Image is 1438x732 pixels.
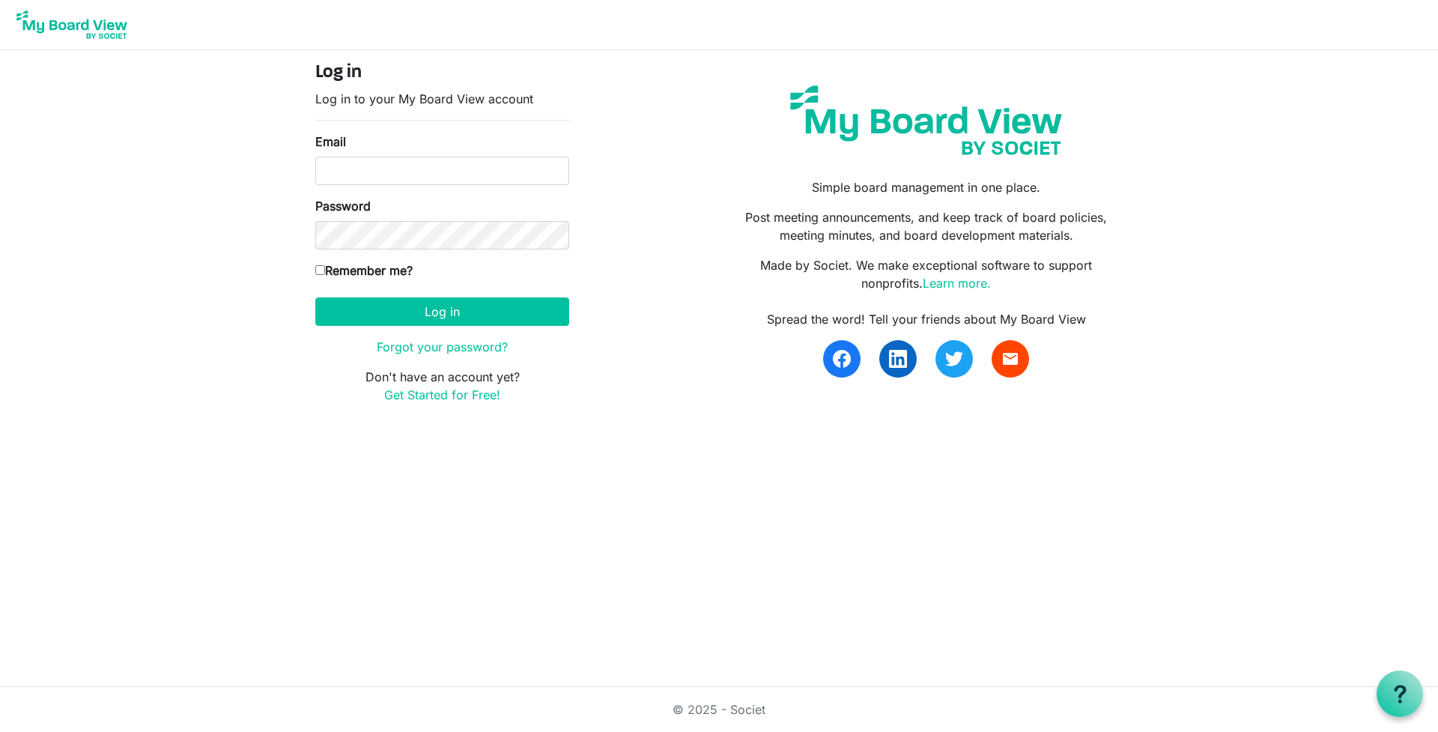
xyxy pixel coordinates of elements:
label: Email [315,133,346,151]
a: © 2025 - Societ [673,702,765,717]
img: linkedin.svg [889,350,907,368]
img: twitter.svg [945,350,963,368]
input: Remember me? [315,265,325,275]
a: Get Started for Free! [384,387,500,402]
label: Password [315,197,371,215]
img: My Board View Logo [12,6,132,43]
span: email [1001,350,1019,368]
p: Log in to your My Board View account [315,90,569,108]
a: Learn more. [923,276,991,291]
p: Made by Societ. We make exceptional software to support nonprofits. [730,256,1123,292]
a: Forgot your password? [377,339,508,354]
p: Don't have an account yet? [315,368,569,404]
p: Simple board management in one place. [730,178,1123,196]
img: my-board-view-societ.svg [779,74,1073,166]
a: email [992,340,1029,378]
button: Log in [315,297,569,326]
h4: Log in [315,62,569,84]
label: Remember me? [315,261,413,279]
img: facebook.svg [833,350,851,368]
p: Post meeting announcements, and keep track of board policies, meeting minutes, and board developm... [730,208,1123,244]
div: Spread the word! Tell your friends about My Board View [730,310,1123,328]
